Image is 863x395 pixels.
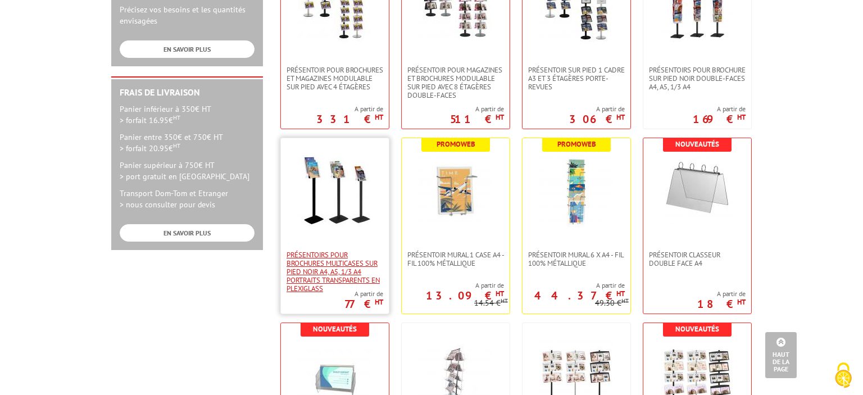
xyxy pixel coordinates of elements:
[120,199,215,210] span: > nous consulter pour devis
[569,116,625,122] p: 306 €
[402,251,510,267] a: Présentoir mural 1 case A4 - Fil 100% métallique
[426,292,504,299] p: 13.09 €
[697,289,746,298] span: A partir de
[344,301,383,307] p: 77 €
[523,66,630,91] a: Présentoir sur pied 1 cadre A3 et 3 étagères porte-revues
[120,143,180,153] span: > forfait 20.95€
[540,155,613,228] img: Présentoir mural 6 x A4 - Fil 100% métallique
[120,103,255,126] p: Panier inférieur à 350€ HT
[824,357,863,395] button: Cookies (fenêtre modale)
[501,297,508,305] sup: HT
[569,105,625,113] span: A partir de
[474,299,508,307] p: 14.54 €
[344,289,383,298] span: A partir de
[120,224,255,242] a: EN SAVOIR PLUS
[173,113,180,121] sup: HT
[437,139,475,149] b: Promoweb
[557,139,596,149] b: Promoweb
[120,188,255,210] p: Transport Dom-Tom et Etranger
[737,297,746,307] sup: HT
[402,281,504,290] span: A partir de
[496,112,504,122] sup: HT
[120,160,255,182] p: Panier supérieur à 750€ HT
[649,66,746,91] span: Présentoirs pour brochure sur pied NOIR double-faces A4, A5, 1/3 A4
[120,4,255,26] p: Précisez vos besoins et les quantités envisagées
[595,299,629,307] p: 49.30 €
[375,297,383,307] sup: HT
[523,251,630,267] a: Présentoir mural 6 x A4 - Fil 100% métallique
[675,324,719,334] b: Nouveautés
[661,155,734,224] img: Présentoir classeur double face A4
[375,112,383,122] sup: HT
[120,131,255,154] p: Panier entre 350€ et 750€ HT
[402,66,510,99] a: présentoir pour magazines et brochures modulable sur pied avec 8 étagères double-faces
[523,281,625,290] span: A partir de
[281,66,389,91] a: présentoir pour brochures et magazines modulable sur pied avec 4 étagères
[120,171,249,181] span: > port gratuit en [GEOGRAPHIC_DATA]
[693,105,746,113] span: A partir de
[534,292,625,299] p: 44.37 €
[643,251,751,267] a: Présentoir classeur double face A4
[120,40,255,58] a: EN SAVOIR PLUS
[675,139,719,149] b: Nouveautés
[281,251,389,293] a: Présentoirs pour brochures multicases sur pied NOIR A4, A5, 1/3 A4 Portraits transparents en plex...
[287,251,383,293] span: Présentoirs pour brochures multicases sur pied NOIR A4, A5, 1/3 A4 Portraits transparents en plex...
[120,115,180,125] span: > forfait 16.95€
[737,112,746,122] sup: HT
[649,251,746,267] span: Présentoir classeur double face A4
[407,251,504,267] span: Présentoir mural 1 case A4 - Fil 100% métallique
[173,142,180,149] sup: HT
[621,297,629,305] sup: HT
[419,155,492,228] img: Présentoir mural 1 case A4 - Fil 100% métallique
[287,66,383,91] span: présentoir pour brochures et magazines modulable sur pied avec 4 étagères
[528,66,625,91] span: Présentoir sur pied 1 cadre A3 et 3 étagères porte-revues
[316,116,383,122] p: 331 €
[450,105,504,113] span: A partir de
[450,116,504,122] p: 511 €
[765,332,797,378] a: Haut de la page
[616,112,625,122] sup: HT
[693,116,746,122] p: 169 €
[616,289,625,298] sup: HT
[407,66,504,99] span: présentoir pour magazines et brochures modulable sur pied avec 8 étagères double-faces
[298,155,371,228] img: Présentoirs pour brochures multicases sur pied NOIR A4, A5, 1/3 A4 Portraits transparents en plex...
[316,105,383,113] span: A partir de
[643,66,751,91] a: Présentoirs pour brochure sur pied NOIR double-faces A4, A5, 1/3 A4
[313,324,357,334] b: Nouveautés
[120,88,255,98] h2: Frais de Livraison
[829,361,857,389] img: Cookies (fenêtre modale)
[496,289,504,298] sup: HT
[697,301,746,307] p: 18 €
[528,251,625,267] span: Présentoir mural 6 x A4 - Fil 100% métallique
